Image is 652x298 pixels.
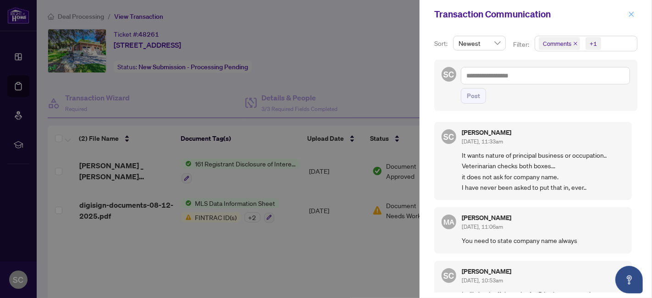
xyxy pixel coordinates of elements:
span: [DATE], 11:33am [462,138,503,145]
h5: [PERSON_NAME] [462,215,511,221]
div: +1 [590,39,597,48]
span: [DATE], 11:06am [462,223,503,230]
p: Filter: [513,39,530,50]
span: It wants nature of principal business or occupation.. Veterinarian checks both boxes... it does n... [462,150,624,193]
span: Newest [459,36,500,50]
button: Post [461,88,486,104]
p: Sort: [434,39,449,49]
span: Comments [543,39,571,48]
h5: [PERSON_NAME] [462,129,511,136]
span: SC [444,68,454,81]
button: Open asap [615,266,643,293]
span: SC [444,130,454,143]
h5: [PERSON_NAME] [462,268,511,275]
div: Transaction Communication [434,7,625,21]
span: close [573,41,578,46]
span: SC [444,269,454,282]
span: [DATE], 10:53am [462,277,503,284]
span: Comments [539,37,580,50]
span: close [628,11,635,17]
span: MA [443,216,454,227]
span: You need to state company name always [462,235,624,246]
